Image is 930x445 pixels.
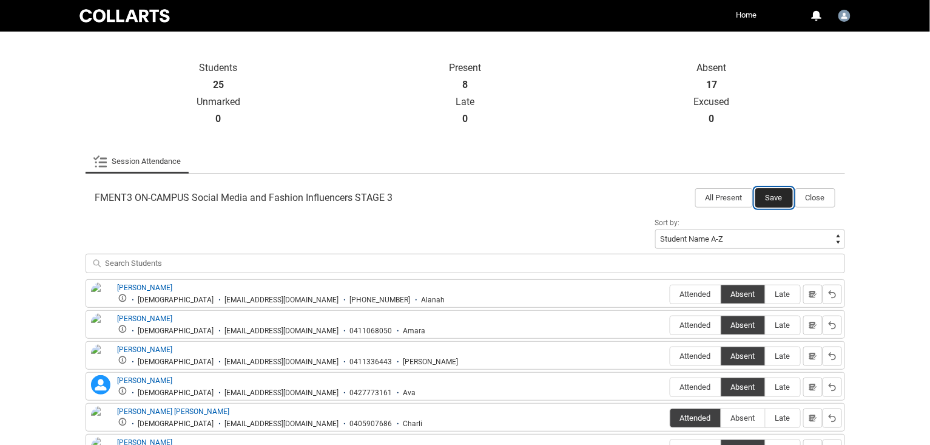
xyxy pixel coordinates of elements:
strong: 0 [462,113,468,125]
button: Reset [823,285,842,304]
div: 0405907686 [350,420,393,429]
span: Sort by: [655,219,680,227]
strong: 17 [706,79,717,91]
p: Unmarked [95,96,342,108]
div: [EMAIL_ADDRESS][DOMAIN_NAME] [225,420,339,429]
p: Present [342,62,588,74]
span: Absent [721,413,765,423]
span: Attended [670,321,721,330]
button: Save [755,188,793,208]
a: [PERSON_NAME] [118,376,173,385]
div: [DEMOGRAPHIC_DATA] [138,420,214,429]
p: Students [95,62,342,74]
div: Amara [403,327,426,336]
div: [EMAIL_ADDRESS][DOMAIN_NAME] [225,327,339,336]
img: Amara Chanphongsavath [91,313,110,340]
span: Absent [721,352,765,361]
span: Late [766,321,800,330]
button: Reset [823,316,842,335]
span: Late [766,382,800,392]
strong: 0 [709,113,715,125]
div: [EMAIL_ADDRESS][DOMAIN_NAME] [225,296,339,305]
img: Faculty.nbruce [838,10,851,22]
span: Absent [721,382,765,392]
div: Ava [403,389,416,398]
div: [DEMOGRAPHIC_DATA] [138,296,214,305]
div: [EMAIL_ADDRESS][DOMAIN_NAME] [225,358,339,367]
div: 0411336443 [350,358,393,367]
span: Absent [721,321,765,330]
div: [DEMOGRAPHIC_DATA] [138,327,214,336]
div: [DEMOGRAPHIC_DATA] [138,358,214,367]
img: Ashlee Nguyen [91,344,110,371]
button: Reset [823,409,842,428]
button: All Present [695,188,753,208]
li: Session Attendance [86,149,189,174]
div: [PERSON_NAME] [403,358,459,367]
a: [PERSON_NAME] [118,284,173,292]
div: [EMAIL_ADDRESS][DOMAIN_NAME] [225,389,339,398]
div: 0427773161 [350,389,393,398]
button: Close [795,188,835,208]
div: 0411068050 [350,327,393,336]
div: [DEMOGRAPHIC_DATA] [138,389,214,398]
a: Session Attendance [93,149,181,174]
span: Attended [670,290,721,299]
button: Notes [803,409,823,428]
img: Charlotte Martinez Lim [91,406,110,441]
p: Excused [588,96,835,108]
span: Attended [670,382,721,392]
button: Reset [823,347,842,366]
a: [PERSON_NAME] [PERSON_NAME] [118,407,230,416]
strong: 0 [215,113,221,125]
span: Attended [670,413,721,423]
a: [PERSON_NAME] [118,345,173,354]
span: Attended [670,352,721,361]
strong: 25 [213,79,224,91]
p: Late [342,96,588,108]
div: [PHONE_NUMBER] [350,296,411,305]
div: Alanah [422,296,445,305]
span: Absent [721,290,765,299]
span: Late [766,290,800,299]
img: Alanah Najdovski [91,282,110,309]
strong: 8 [462,79,468,91]
div: Charli [403,420,423,429]
lightning-icon: Ava Di Flumeri [91,375,110,395]
p: Absent [588,62,835,74]
button: Notes [803,285,823,304]
span: Late [766,352,800,361]
button: Reset [823,378,842,397]
button: Notes [803,316,823,335]
span: FMENT3 ON-CAMPUS Social Media and Fashion Influencers STAGE 3 [95,192,393,204]
button: Notes [803,378,823,397]
button: Notes [803,347,823,366]
button: User Profile Faculty.nbruce [835,5,854,24]
a: Home [733,6,760,24]
a: [PERSON_NAME] [118,314,173,323]
input: Search Students [86,254,845,273]
span: Late [766,413,800,423]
